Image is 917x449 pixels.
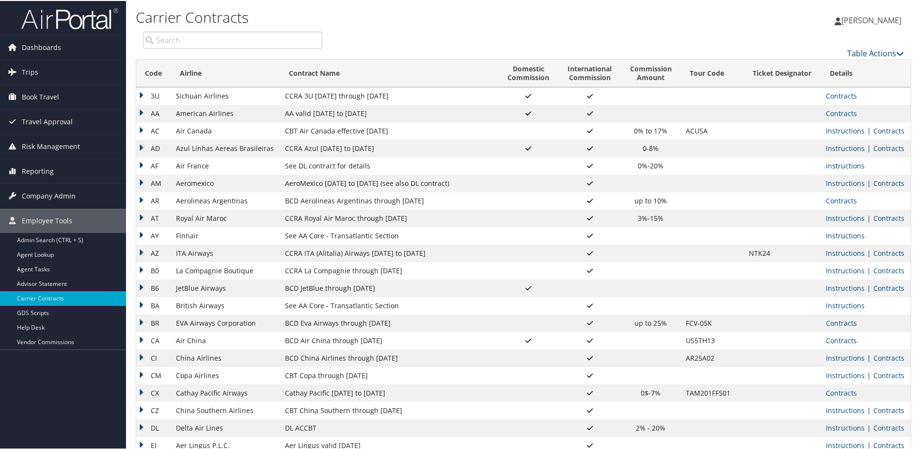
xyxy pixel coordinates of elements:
[621,59,681,86] th: CommissionAmount: activate to sort column ascending
[171,86,280,104] td: Sichuan Airlines
[744,244,821,261] td: NTK24
[826,300,865,309] a: View Ticketing Instructions
[826,440,865,449] a: View Ticketing Instructions
[21,6,118,29] img: airportal-logo.png
[865,283,873,292] span: |
[865,422,873,432] span: |
[171,209,280,226] td: Royal Air Maroc
[136,261,171,279] td: B0
[873,405,904,414] a: View Contracts
[280,349,498,366] td: BCD China Airlines through [DATE]
[171,191,280,209] td: Aerolineas Argentinas
[136,174,171,191] td: AM
[873,422,904,432] a: View Contracts
[865,352,873,362] span: |
[171,314,280,331] td: EVA Airways Corporation
[865,370,873,379] span: |
[498,59,558,86] th: DomesticCommission: activate to sort column ascending
[621,418,681,436] td: 2% - 20%
[280,418,498,436] td: DL ACCBT
[136,296,171,314] td: BA
[171,366,280,383] td: Copa Airlines
[22,183,76,207] span: Company Admin
[171,226,280,244] td: Finnair
[171,261,280,279] td: La Compagnie Boutique
[621,191,681,209] td: up to 10%
[873,248,904,257] a: View Contracts
[847,47,904,58] a: Table Actions
[621,314,681,331] td: up to 25%
[621,383,681,401] td: 0$-7%
[171,383,280,401] td: Cathay Pacific Airways
[826,108,857,117] a: View Contracts
[136,349,171,366] td: CI
[826,195,857,204] a: View Contracts
[865,125,873,134] span: |
[826,370,865,379] a: View Ticketing Instructions
[821,59,911,86] th: Details: activate to sort column ascending
[621,139,681,156] td: 0-8%
[171,139,280,156] td: Azul Linhas Aereas Brasileiras
[171,296,280,314] td: British Airways
[22,133,80,158] span: Risk Management
[835,5,911,34] a: [PERSON_NAME]
[280,383,498,401] td: Cathay Pacific [DATE] to [DATE]
[22,34,61,59] span: Dashboards
[136,86,171,104] td: 3U
[826,335,857,344] a: View Contracts
[136,209,171,226] td: AT
[136,244,171,261] td: AZ
[865,213,873,222] span: |
[136,191,171,209] td: AR
[681,121,744,139] td: ACUSA
[171,349,280,366] td: China Airlines
[865,405,873,414] span: |
[171,401,280,418] td: China Southern Airlines
[744,59,821,86] th: Ticket Designator: activate to sort column ascending
[826,160,865,169] a: View Ticketing Instructions
[865,248,873,257] span: |
[865,265,873,274] span: |
[136,366,171,383] td: CM
[826,143,865,152] a: View Ticketing Instructions
[280,314,498,331] td: BCD Eva Airways through [DATE]
[826,352,865,362] a: View Ticketing Instructions
[826,265,865,274] a: View Ticketing Instructions
[873,213,904,222] a: View Contracts
[171,121,280,139] td: Air Canada
[280,279,498,296] td: BCD JetBlue through [DATE]
[865,143,873,152] span: |
[873,178,904,187] a: View Contracts
[136,104,171,121] td: AA
[280,296,498,314] td: See AA Core - Transatlantic Section
[280,104,498,121] td: AA valid [DATE] to [DATE]
[280,156,498,174] td: See DL contract for details
[171,174,280,191] td: Aeromexico
[826,125,865,134] a: View Ticketing Instructions
[280,401,498,418] td: CBT China Southern through [DATE]
[865,440,873,449] span: |
[280,59,498,86] th: Contract Name: activate to sort column ascending
[22,208,72,232] span: Employee Tools
[136,331,171,349] td: CA
[873,283,904,292] a: View Contracts
[826,283,865,292] a: View Ticketing Instructions
[681,59,744,86] th: Tour Code: activate to sort column ascending
[280,121,498,139] td: CBT Air Canada effective [DATE]
[826,230,865,239] a: View Ticketing Instructions
[865,178,873,187] span: |
[280,226,498,244] td: See AA Core - Transatlantic Section
[22,84,59,108] span: Book Travel
[22,59,38,83] span: Trips
[280,174,498,191] td: AeroMexico [DATE] to [DATE] (see also DL contract)
[22,109,73,133] span: Travel Approval
[280,261,498,279] td: CCRA La Compagnie through [DATE]
[171,59,280,86] th: Airline: activate to sort column ascending
[280,191,498,209] td: BCD Aerolineas Argentinas through [DATE]
[280,244,498,261] td: CCRA ITA (Alitalia) Airways [DATE] to [DATE]
[280,366,498,383] td: CBT Copa through [DATE]
[136,401,171,418] td: CZ
[280,209,498,226] td: CCRA Royal Air Maroc through [DATE]
[826,213,865,222] a: View Ticketing Instructions
[136,314,171,331] td: BR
